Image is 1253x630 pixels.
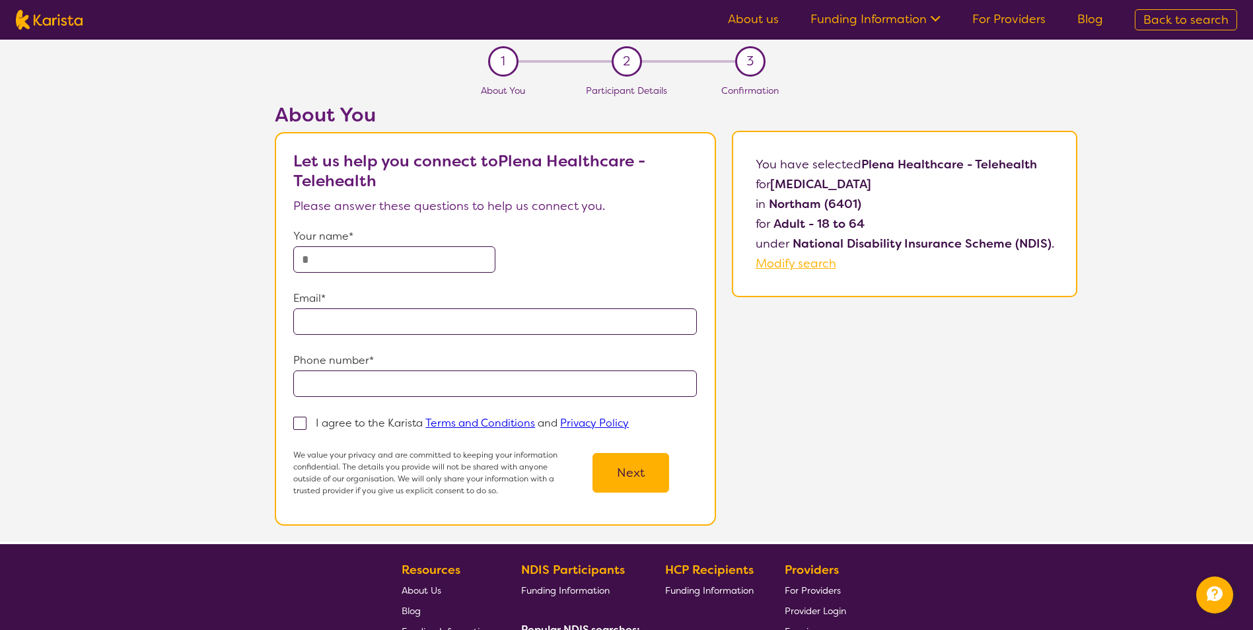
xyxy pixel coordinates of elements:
span: Back to search [1143,12,1229,28]
a: For Providers [785,580,846,600]
p: Your name* [293,227,697,246]
span: Funding Information [665,584,754,596]
p: in [756,194,1054,214]
a: Terms and Conditions [425,416,535,430]
p: Please answer these questions to help us connect you. [293,196,697,216]
a: Modify search [756,256,836,271]
a: Funding Information [810,11,941,27]
span: For Providers [785,584,841,596]
button: Channel Menu [1196,577,1233,613]
a: Back to search [1135,9,1237,30]
b: NDIS Participants [521,562,625,578]
span: Funding Information [521,584,610,596]
b: [MEDICAL_DATA] [770,176,871,192]
b: Resources [402,562,460,578]
span: Confirmation [721,85,779,96]
span: Provider Login [785,605,846,617]
p: under . [756,234,1054,254]
b: Plena Healthcare - Telehealth [861,157,1037,172]
b: Adult - 18 to 64 [773,216,865,232]
b: Let us help you connect to Plena Healthcare - Telehealth [293,151,645,192]
p: Email* [293,289,697,308]
b: Providers [785,562,839,578]
p: Phone number* [293,351,697,370]
h2: About You [275,103,716,127]
span: 1 [501,52,505,71]
span: 2 [623,52,630,71]
a: About Us [402,580,490,600]
span: 3 [746,52,754,71]
a: Provider Login [785,600,846,621]
b: HCP Recipients [665,562,754,578]
p: I agree to the Karista and [316,416,629,430]
p: We value your privacy and are committed to keeping your information confidential. The details you... [293,449,564,497]
a: Funding Information [521,580,635,600]
a: For Providers [972,11,1046,27]
a: About us [728,11,779,27]
button: Next [592,453,669,493]
span: About Us [402,584,441,596]
span: About You [481,85,525,96]
b: National Disability Insurance Scheme (NDIS) [793,236,1052,252]
span: Participant Details [586,85,667,96]
a: Blog [1077,11,1103,27]
p: You have selected [756,155,1054,273]
a: Privacy Policy [560,416,629,430]
a: Blog [402,600,490,621]
a: Funding Information [665,580,754,600]
b: Northam (6401) [769,196,861,212]
span: Blog [402,605,421,617]
img: Karista logo [16,10,83,30]
p: for [756,174,1054,194]
p: for [756,214,1054,234]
